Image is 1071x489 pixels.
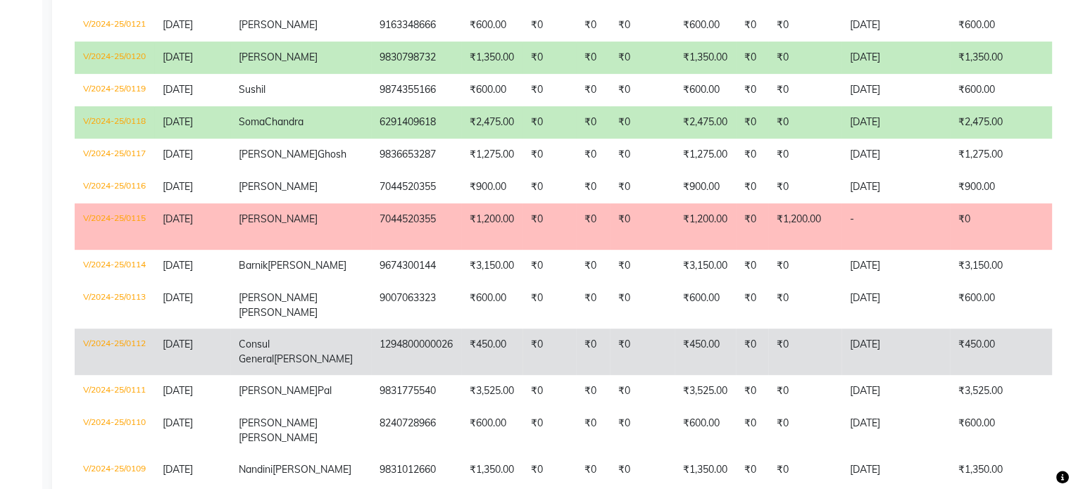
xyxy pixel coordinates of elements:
[522,250,576,282] td: ₹0
[841,74,950,106] td: [DATE]
[675,9,736,42] td: ₹600.00
[736,171,768,203] td: ₹0
[675,203,736,250] td: ₹1,200.00
[950,139,1058,171] td: ₹1,275.00
[75,171,154,203] td: V/2024-25/0116
[265,115,303,128] span: Chandra
[841,282,950,329] td: [DATE]
[239,306,318,319] span: [PERSON_NAME]
[163,463,193,476] span: [DATE]
[163,51,193,63] span: [DATE]
[736,454,768,486] td: ₹0
[75,139,154,171] td: V/2024-25/0117
[675,454,736,486] td: ₹1,350.00
[576,171,610,203] td: ₹0
[461,106,522,139] td: ₹2,475.00
[768,250,841,282] td: ₹0
[522,454,576,486] td: ₹0
[461,139,522,171] td: ₹1,275.00
[576,203,610,250] td: ₹0
[768,282,841,329] td: ₹0
[75,250,154,282] td: V/2024-25/0114
[163,180,193,193] span: [DATE]
[371,250,461,282] td: 9674300144
[736,42,768,74] td: ₹0
[163,338,193,350] span: [DATE]
[522,106,576,139] td: ₹0
[768,106,841,139] td: ₹0
[371,139,461,171] td: 9836653287
[768,139,841,171] td: ₹0
[576,375,610,407] td: ₹0
[522,375,576,407] td: ₹0
[371,375,461,407] td: 9831775540
[950,454,1058,486] td: ₹1,350.00
[461,42,522,74] td: ₹1,350.00
[610,250,675,282] td: ₹0
[950,250,1058,282] td: ₹3,150.00
[610,42,675,74] td: ₹0
[163,417,193,429] span: [DATE]
[239,115,265,128] span: Soma
[610,139,675,171] td: ₹0
[610,9,675,42] td: ₹0
[675,250,736,282] td: ₹3,150.00
[610,375,675,407] td: ₹0
[318,384,332,397] span: Pal
[371,329,461,375] td: 1294800000026
[371,42,461,74] td: 9830798732
[461,203,522,250] td: ₹1,200.00
[163,83,193,96] span: [DATE]
[75,329,154,375] td: V/2024-25/0112
[522,9,576,42] td: ₹0
[768,74,841,106] td: ₹0
[675,329,736,375] td: ₹450.00
[75,74,154,106] td: V/2024-25/0119
[610,454,675,486] td: ₹0
[461,454,522,486] td: ₹1,350.00
[768,171,841,203] td: ₹0
[736,9,768,42] td: ₹0
[768,407,841,454] td: ₹0
[675,407,736,454] td: ₹600.00
[950,375,1058,407] td: ₹3,525.00
[610,74,675,106] td: ₹0
[75,282,154,329] td: V/2024-25/0113
[371,203,461,250] td: 7044520355
[950,407,1058,454] td: ₹600.00
[461,9,522,42] td: ₹600.00
[239,18,318,31] span: [PERSON_NAME]
[950,203,1058,250] td: ₹0
[950,329,1058,375] td: ₹450.00
[576,106,610,139] td: ₹0
[576,42,610,74] td: ₹0
[950,9,1058,42] td: ₹600.00
[239,83,265,96] span: Sushil
[768,375,841,407] td: ₹0
[239,338,274,365] span: Consul General
[461,282,522,329] td: ₹600.00
[736,375,768,407] td: ₹0
[950,282,1058,329] td: ₹600.00
[163,291,193,304] span: [DATE]
[268,259,346,272] span: [PERSON_NAME]
[841,42,950,74] td: [DATE]
[736,250,768,282] td: ₹0
[239,417,318,429] span: [PERSON_NAME]
[75,454,154,486] td: V/2024-25/0109
[371,454,461,486] td: 9831012660
[736,329,768,375] td: ₹0
[768,329,841,375] td: ₹0
[239,148,318,160] span: [PERSON_NAME]
[163,384,193,397] span: [DATE]
[675,42,736,74] td: ₹1,350.00
[239,259,268,272] span: Barnik
[841,171,950,203] td: [DATE]
[75,203,154,250] td: V/2024-25/0115
[371,407,461,454] td: 8240728966
[163,148,193,160] span: [DATE]
[736,74,768,106] td: ₹0
[841,375,950,407] td: [DATE]
[163,18,193,31] span: [DATE]
[576,250,610,282] td: ₹0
